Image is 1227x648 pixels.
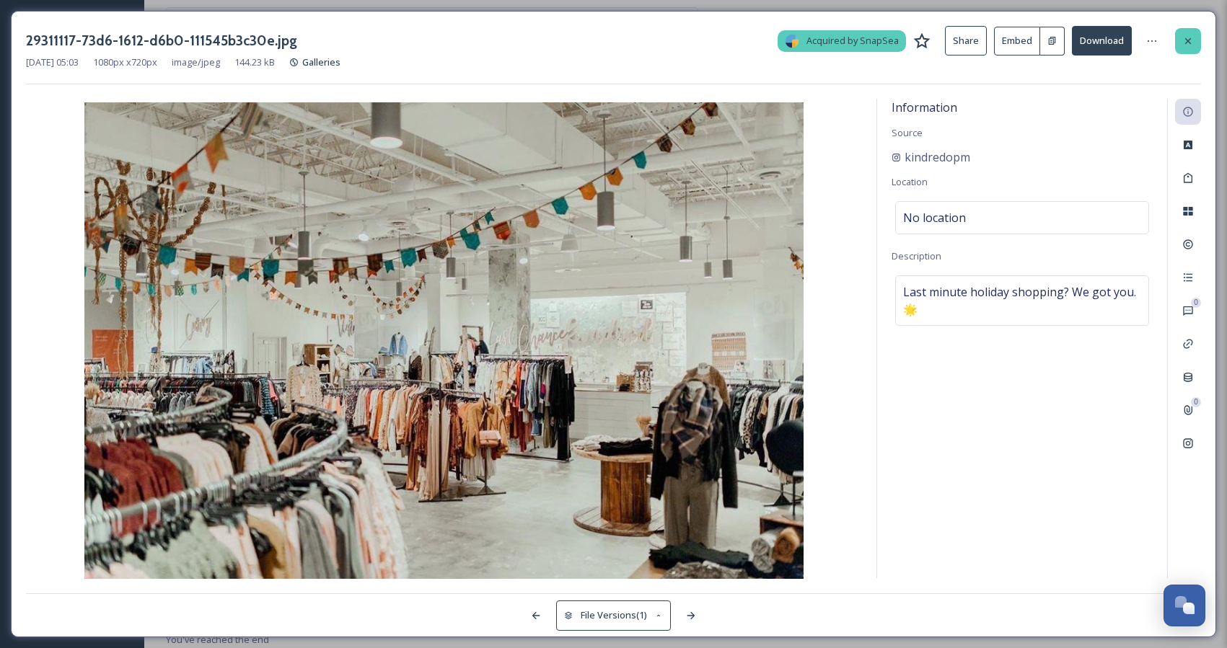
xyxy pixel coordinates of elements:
span: No location [903,209,966,226]
span: Galleries [302,56,340,68]
button: Download [1072,26,1132,56]
button: File Versions(1) [556,600,672,630]
span: 1080 px x 720 px [93,56,157,69]
a: kindredopm [892,148,970,166]
span: Description [892,249,941,262]
span: Information [892,99,957,115]
span: kindredopm [905,148,970,166]
button: Embed [994,27,1040,56]
span: Source [892,126,923,139]
span: [DATE] 05:03 [26,56,79,69]
img: 29311117-73d6-1612-d6b0-111545b3c30e.jpg [26,102,862,582]
div: 0 [1191,397,1201,407]
button: Open Chat [1164,585,1205,626]
span: Last minute holiday shopping? We got you.🌟 [903,283,1141,318]
span: Acquired by SnapSea [806,34,899,48]
h3: 29311117-73d6-1612-d6b0-111545b3c30e.jpg [26,30,297,51]
span: image/jpeg [172,56,220,69]
span: Location [892,175,928,188]
img: snapsea-logo.png [785,34,799,48]
div: 0 [1191,298,1201,308]
span: 144.23 kB [234,56,275,69]
button: Share [945,26,987,56]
